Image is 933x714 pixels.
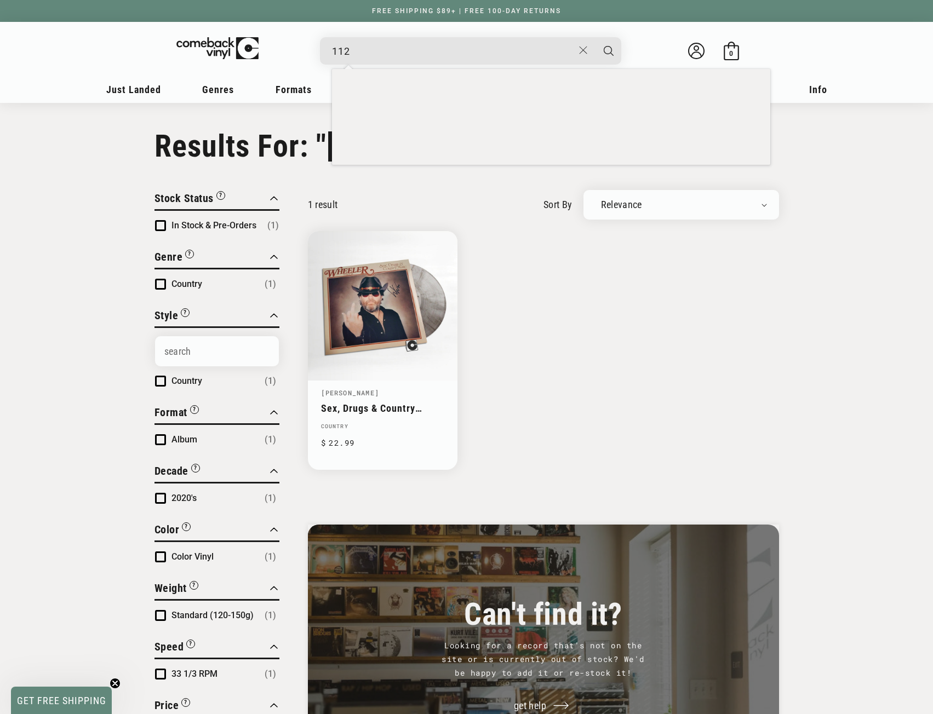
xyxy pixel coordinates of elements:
span: Just Landed [106,84,161,95]
p: Looking for a record that's not on the site or is currently out of stock? We'd be happy to add it... [439,638,648,680]
span: Info [809,84,827,95]
button: Filter by Decade [154,463,200,482]
span: Weight [154,581,187,595]
button: Filter by Style [154,307,190,326]
span: Stock Status [154,192,214,205]
span: Number of products: (1) [265,375,276,388]
button: Close [573,38,593,62]
span: Number of products: (1) [265,667,276,681]
span: Album [171,434,197,445]
button: Filter by Format [154,404,199,423]
span: 0 [729,49,733,57]
span: Format [154,406,187,419]
span: In Stock & Pre-Orders [171,220,256,231]
button: Filter by Stock Status [154,190,225,209]
span: Standard (120-150g) [171,610,254,620]
span: Country [171,279,202,289]
span: Speed [154,640,184,653]
span: Number of products: (1) [267,219,279,232]
div: GET FREE SHIPPINGClose teaser [11,687,112,714]
span: Number of products: (1) [265,492,276,505]
span: Number of products: (1) [265,550,276,563]
span: Country [171,376,202,386]
a: [PERSON_NAME] [321,388,380,397]
span: Genre [154,250,183,263]
span: Formats [276,84,312,95]
button: Close teaser [110,678,121,689]
span: Color [154,523,180,536]
button: Filter by Genre [154,249,194,268]
span: 2020's [171,493,197,503]
span: Number of products: (1) [265,609,276,622]
input: Search Options [155,336,279,366]
input: When autocomplete results are available use up and down arrows to review and enter to select [332,40,574,62]
span: Genres [202,84,234,95]
a: Sex, Drugs & Country Music [321,402,444,414]
h1: Results For: "[PERSON_NAME]" [154,128,779,164]
span: Style [154,309,179,322]
span: Number of products: (1) [265,433,276,446]
h3: Can't find it? [335,602,752,627]
button: Filter by Color [154,521,191,540]
span: Price [154,699,179,712]
span: Decade [154,464,188,477]
span: Color Vinyl [171,551,214,562]
span: 33 1/3 RPM [171,669,217,679]
label: sort by [543,197,573,212]
a: FREE SHIPPING $89+ | FREE 100-DAY RETURNS [361,7,572,15]
span: Number of products: (1) [265,278,276,291]
div: Search [320,37,621,65]
button: Filter by Speed [154,638,196,658]
button: Search [595,37,622,65]
p: 1 result [308,199,338,210]
span: GET FREE SHIPPING [17,695,106,706]
button: Filter by Weight [154,580,198,599]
